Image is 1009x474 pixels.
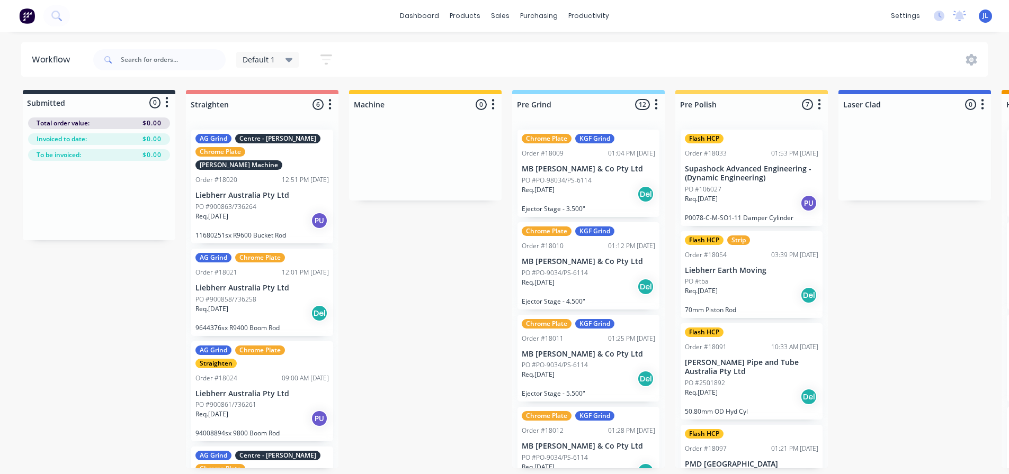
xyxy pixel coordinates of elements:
[19,8,35,24] img: Factory
[681,231,823,318] div: Flash HCPStripOrder #1805403:39 PM [DATE]Liebherr Earth MovingPO #tbaReq.[DATE]Del70mm Piston Rod
[685,149,727,158] div: Order #18033
[517,130,659,217] div: Chrome PlateKGF GrindOrder #1800901:04 PM [DATE]MB [PERSON_NAME] & Co Pty LtdPO #PO-98034/PS-6114...
[311,305,328,322] div: Del
[685,327,724,337] div: Flash HCP
[685,266,818,275] p: Liebherr Earth Moving
[515,8,563,24] div: purchasing
[522,165,655,174] p: MB [PERSON_NAME] & Co Pty Ltd
[235,451,320,460] div: Centre - [PERSON_NAME]
[522,350,655,359] p: MB [PERSON_NAME] & Co Pty Ltd
[522,360,588,370] p: PO #PO-9034/PS-6114
[195,345,231,355] div: AG Grind
[142,118,162,128] span: $0.00
[522,319,572,329] div: Chrome Plate
[142,150,162,160] span: $0.00
[121,49,226,70] input: Search for orders...
[195,359,237,368] div: Straighten
[522,241,564,251] div: Order #18010
[522,226,572,236] div: Chrome Plate
[195,253,231,262] div: AG Grind
[195,409,228,419] p: Req. [DATE]
[685,185,721,194] p: PO #106027
[37,134,87,144] span: Invoiced to date:
[685,250,727,260] div: Order #18054
[517,315,659,402] div: Chrome PlateKGF GrindOrder #1801101:25 PM [DATE]MB [PERSON_NAME] & Co Pty LtdPO #PO-9034/PS-6114R...
[983,11,988,21] span: JL
[444,8,486,24] div: products
[800,388,817,405] div: Del
[575,319,614,329] div: KGF Grind
[608,334,655,343] div: 01:25 PM [DATE]
[771,444,818,453] div: 01:21 PM [DATE]
[685,378,725,388] p: PO #2501892
[522,268,588,278] p: PO #PO-9034/PS-6114
[311,410,328,427] div: PU
[37,150,81,160] span: To be invoiced:
[800,195,817,212] div: PU
[608,241,655,251] div: 01:12 PM [DATE]
[685,388,718,397] p: Req. [DATE]
[195,147,245,157] div: Chrome Plate
[191,130,333,243] div: AG GrindCentre - [PERSON_NAME]Chrome Plate[PERSON_NAME] MachineOrder #1802012:51 PM [DATE]Liebher...
[685,429,724,439] div: Flash HCP
[195,202,256,212] p: PO #900863/736264
[771,250,818,260] div: 03:39 PM [DATE]
[522,411,572,421] div: Chrome Plate
[522,185,555,195] p: Req. [DATE]
[575,226,614,236] div: KGF Grind
[522,176,592,185] p: PO #PO-98034/PS-6114
[685,444,727,453] div: Order #18097
[522,426,564,435] div: Order #18012
[637,278,654,295] div: Del
[517,222,659,309] div: Chrome PlateKGF GrindOrder #1801001:12 PM [DATE]MB [PERSON_NAME] & Co Pty LtdPO #PO-9034/PS-6114R...
[195,191,329,200] p: Liebherr Australia Pty Ltd
[32,53,75,66] div: Workflow
[563,8,614,24] div: productivity
[191,341,333,442] div: AG GrindChrome PlateStraightenOrder #1802409:00 AM [DATE]Liebherr Australia Pty LtdPO #900861/736...
[282,268,329,277] div: 12:01 PM [DATE]
[685,134,724,143] div: Flash HCP
[685,165,818,183] p: Supashock Advanced Engineering - (Dynamic Engineering)
[195,284,329,293] p: Liebherr Australia Pty Ltd
[522,442,655,451] p: MB [PERSON_NAME] & Co Pty Ltd
[685,460,818,469] p: PMD [GEOGRAPHIC_DATA]
[191,249,333,336] div: AG GrindChrome PlateOrder #1802112:01 PM [DATE]Liebherr Australia Pty LtdPO #900858/736258Req.[DA...
[575,411,614,421] div: KGF Grind
[195,324,329,332] p: 9644376sx R9400 Boom Rod
[235,134,320,143] div: Centre - [PERSON_NAME]
[685,286,718,296] p: Req. [DATE]
[637,370,654,387] div: Del
[195,304,228,314] p: Req. [DATE]
[486,8,515,24] div: sales
[608,426,655,435] div: 01:28 PM [DATE]
[195,268,237,277] div: Order #18021
[685,214,818,222] p: P0078-C-M-SO1-11 Damper Cylinder
[522,134,572,143] div: Chrome Plate
[685,358,818,376] p: [PERSON_NAME] Pipe and Tube Australia Pty Ltd
[522,462,555,472] p: Req. [DATE]
[195,212,228,221] p: Req. [DATE]
[685,342,727,352] div: Order #18091
[685,306,818,314] p: 70mm Piston Rod
[522,278,555,287] p: Req. [DATE]
[886,8,925,24] div: settings
[522,297,655,305] p: Ejector Stage - 4.500"
[195,451,231,460] div: AG Grind
[608,149,655,158] div: 01:04 PM [DATE]
[195,429,329,437] p: 94008894sx 9800 Boom Rod
[681,130,823,226] div: Flash HCPOrder #1803301:53 PM [DATE]Supashock Advanced Engineering - (Dynamic Engineering)PO #106...
[522,370,555,379] p: Req. [DATE]
[195,160,282,170] div: [PERSON_NAME] Machine
[195,134,231,143] div: AG Grind
[685,235,724,245] div: Flash HCP
[195,175,237,185] div: Order #18020
[685,277,708,286] p: PO #tba
[235,345,285,355] div: Chrome Plate
[195,295,256,304] p: PO #900858/736258
[195,373,237,383] div: Order #18024
[142,134,162,144] span: $0.00
[522,389,655,397] p: Ejector Stage - 5.500"
[195,231,329,239] p: 11680251sx R9600 Bucket Rod
[637,186,654,203] div: Del
[522,205,655,213] p: Ejector Stage - 3.500"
